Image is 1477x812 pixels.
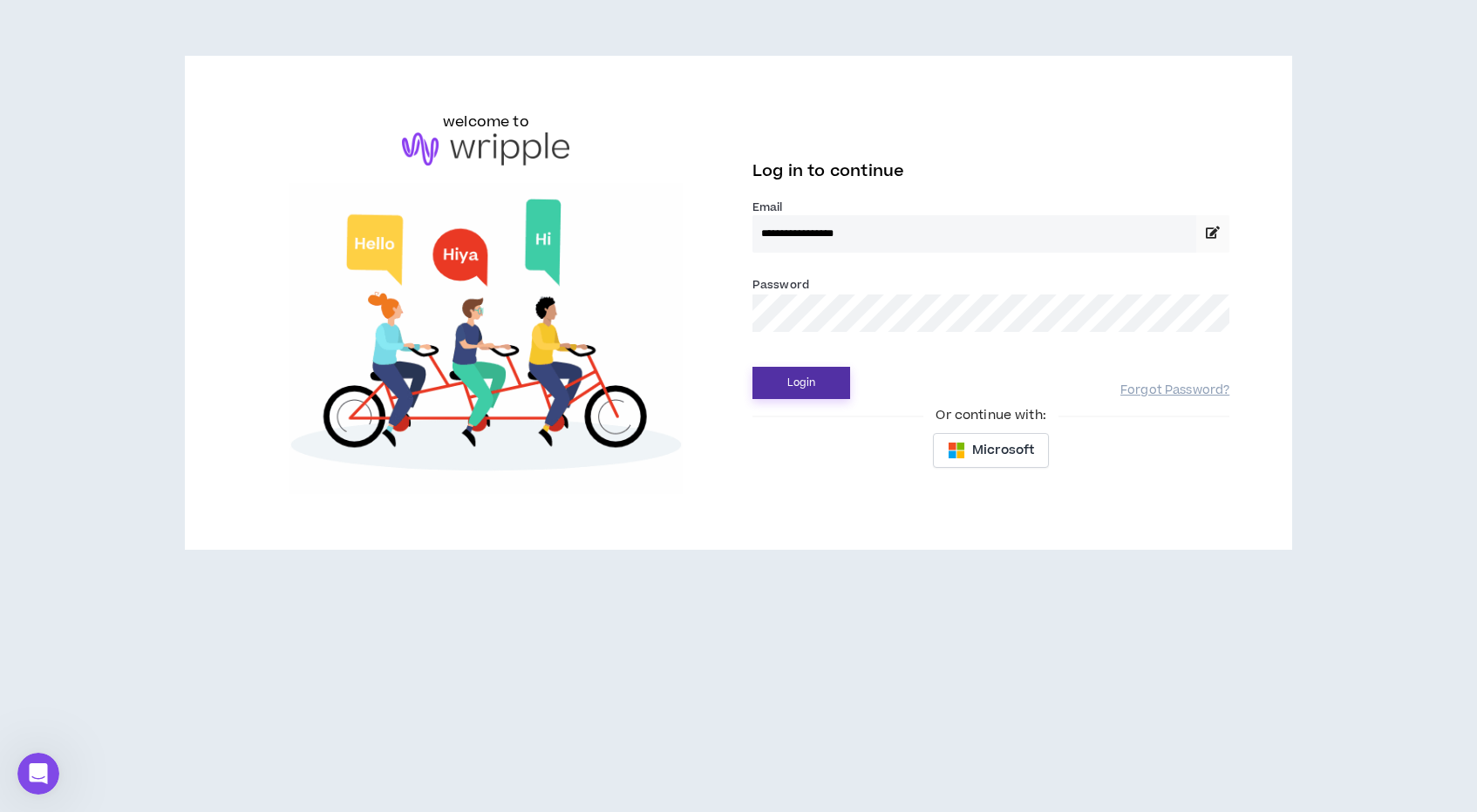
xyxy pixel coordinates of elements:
[933,433,1049,468] button: Microsoft
[17,753,59,795] iframe: Intercom live chat
[752,160,904,182] span: Log in to continue
[752,200,1229,215] label: Email
[923,406,1058,425] span: Or continue with:
[248,183,725,494] img: Welcome to Wripple
[1120,382,1229,399] a: Forgot Password?
[443,112,529,132] h6: welcome to
[752,277,809,293] label: Password
[752,367,850,399] button: Login
[402,132,569,166] img: logo-brand.png
[972,441,1034,460] span: Microsoft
